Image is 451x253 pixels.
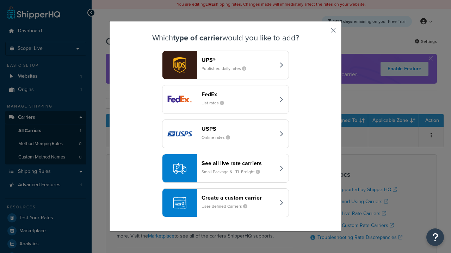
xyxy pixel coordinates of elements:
header: See all live rate carriers [202,160,275,167]
small: List rates [202,100,230,106]
button: ups logoUPS®Published daily rates [162,51,289,79]
header: UPS® [202,57,275,63]
button: Create a custom carrierUser-defined Carriers [162,188,289,217]
small: Online rates [202,134,236,141]
img: fedEx logo [162,85,197,113]
h3: Which would you like to add? [127,34,324,42]
small: User-defined Carriers [202,203,253,209]
button: fedEx logoFedExList rates [162,85,289,114]
img: usps logo [162,120,197,148]
small: Published daily rates [202,65,252,72]
small: Small Package & LTL Freight [202,169,266,175]
button: usps logoUSPSOnline rates [162,119,289,148]
header: USPS [202,125,275,132]
header: FedEx [202,91,275,98]
header: Create a custom carrier [202,194,275,201]
strong: type of carrier [173,32,222,44]
img: ups logo [162,51,197,79]
img: icon-carrier-liverate-becf4550.svg [173,162,186,175]
button: Open Resource Center [426,228,444,246]
button: See all live rate carriersSmall Package & LTL Freight [162,154,289,183]
img: icon-carrier-custom-c93b8a24.svg [173,196,186,209]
